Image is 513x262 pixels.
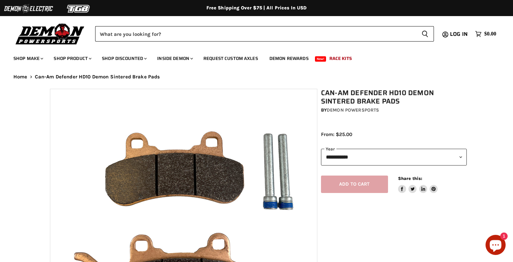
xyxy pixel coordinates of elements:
[315,56,326,62] span: New!
[484,235,508,257] inbox-online-store-chat: Shopify online store chat
[398,176,422,181] span: Share this:
[321,89,467,106] h1: Can-Am Defender HD10 Demon Sintered Brake Pads
[416,26,434,42] button: Search
[13,22,87,46] img: Demon Powersports
[8,49,495,65] ul: Main menu
[327,107,379,113] a: Demon Powersports
[97,52,151,65] a: Shop Discounted
[54,2,104,15] img: TGB Logo 2
[398,176,438,193] aside: Share this:
[450,30,468,38] span: Log in
[198,52,263,65] a: Request Custom Axles
[321,107,467,114] div: by
[472,29,500,39] a: $0.00
[3,2,54,15] img: Demon Electric Logo 2
[95,26,434,42] form: Product
[264,52,314,65] a: Demon Rewards
[49,52,95,65] a: Shop Product
[95,26,416,42] input: Search
[321,131,352,137] span: From: $25.00
[321,149,467,165] select: year
[8,52,47,65] a: Shop Make
[13,74,27,80] a: Home
[152,52,197,65] a: Inside Demon
[447,31,472,37] a: Log in
[35,74,160,80] span: Can-Am Defender HD10 Demon Sintered Brake Pads
[484,31,496,37] span: $0.00
[324,52,357,65] a: Race Kits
